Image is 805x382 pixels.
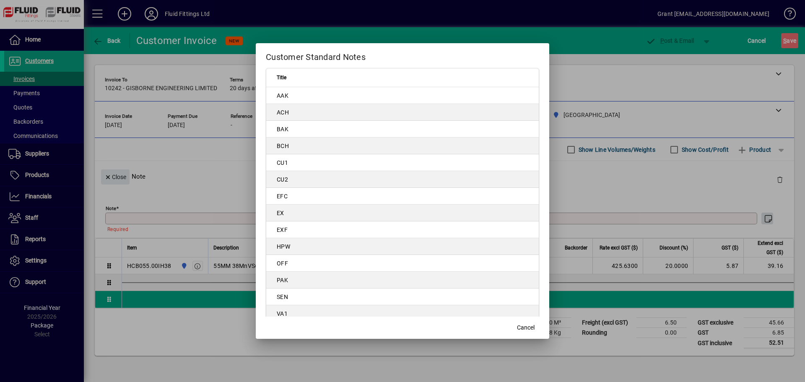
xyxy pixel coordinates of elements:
td: VA1 [266,305,539,322]
td: SEN [266,288,539,305]
td: HPW [266,238,539,255]
span: Cancel [517,323,535,332]
td: EFC [266,188,539,205]
td: CU2 [266,171,539,188]
td: AAK [266,87,539,104]
button: Cancel [512,320,539,335]
td: CU1 [266,154,539,171]
span: Title [277,73,286,82]
td: EX [266,205,539,221]
td: PAK [266,272,539,288]
td: BCH [266,138,539,154]
td: OFF [266,255,539,272]
h2: Customer Standard Notes [256,43,549,68]
td: BAK [266,121,539,138]
td: EXF [266,221,539,238]
td: ACH [266,104,539,121]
